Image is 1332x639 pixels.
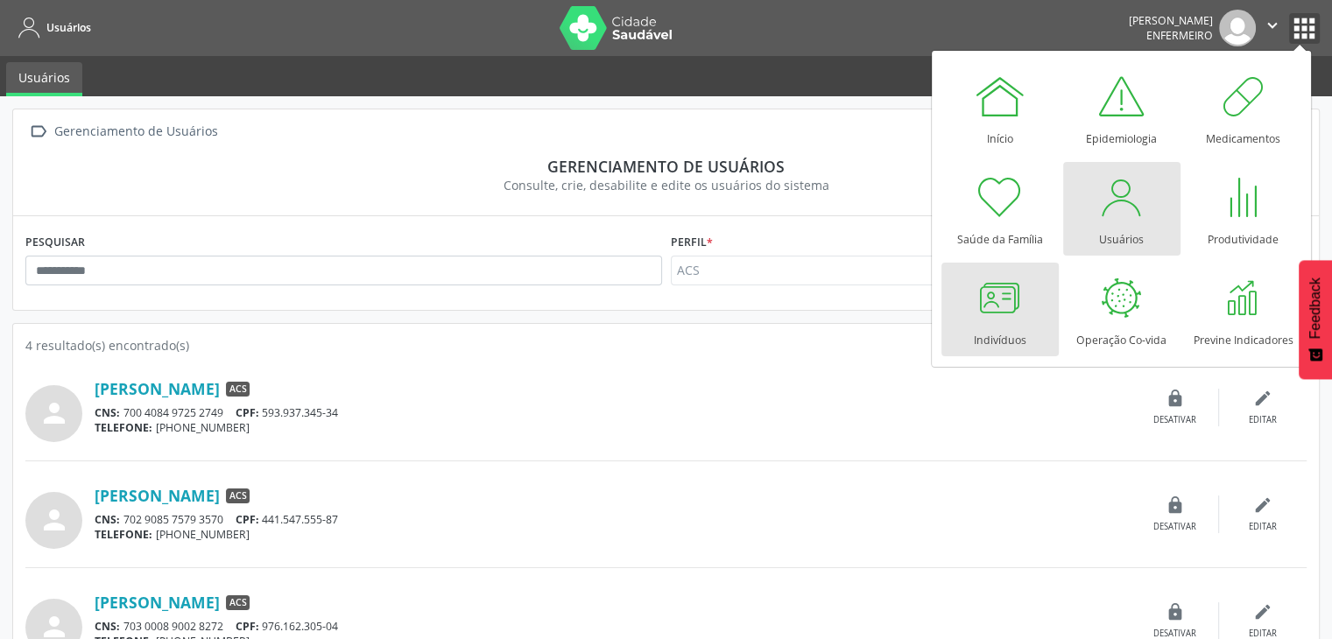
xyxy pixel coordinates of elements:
div: [PERSON_NAME] [1129,13,1213,28]
a: [PERSON_NAME] [95,379,220,398]
div: Consulte, crie, desabilite e edite os usuários do sistema [38,176,1294,194]
label: PESQUISAR [25,228,85,256]
button: Feedback - Mostrar pesquisa [1299,260,1332,379]
a: Saúde da Família [941,162,1059,256]
button: apps [1289,13,1320,44]
i: person [39,397,70,429]
div: Desativar [1153,521,1196,533]
span: ACS [226,382,250,397]
a: Início [941,61,1059,155]
span: Enfermeiro [1146,28,1213,43]
span: CNS: [95,512,120,527]
a: Epidemiologia [1063,61,1180,155]
div: 703 0008 9002 8272 976.162.305-04 [95,619,1131,634]
a: Previne Indicadores [1185,263,1302,356]
span: CPF: [236,619,259,634]
span: Usuários [46,20,91,35]
div: Editar [1249,521,1277,533]
span: CPF: [236,512,259,527]
i:  [25,119,51,144]
span: CNS: [95,619,120,634]
span: TELEFONE: [95,420,152,435]
i: lock [1166,602,1185,621]
div: 700 4084 9725 2749 593.937.345-34 [95,405,1131,420]
span: CNS: [95,405,120,420]
span: ACS [226,595,250,611]
div: Gerenciamento de usuários [38,157,1294,176]
i:  [1263,16,1282,35]
div: [PHONE_NUMBER] [95,527,1131,542]
span: CPF: [236,405,259,420]
i: edit [1253,602,1272,621]
img: img [1219,10,1256,46]
a: Usuários [6,62,82,96]
span: ACS [226,488,250,504]
span: TELEFONE: [95,527,152,542]
i: person [39,504,70,536]
button:  [1256,10,1289,46]
div: Gerenciamento de Usuários [51,119,221,144]
a: Indivíduos [941,263,1059,356]
a:  Gerenciamento de Usuários [25,119,221,144]
a: [PERSON_NAME] [95,486,220,505]
i: lock [1166,495,1185,515]
a: Usuários [12,13,91,42]
a: Medicamentos [1185,61,1302,155]
div: Desativar [1153,414,1196,426]
a: [PERSON_NAME] [95,593,220,612]
div: Editar [1249,414,1277,426]
a: Usuários [1063,162,1180,256]
span: Feedback [1307,277,1323,339]
a: Produtividade [1185,162,1302,256]
i: lock [1166,389,1185,408]
i: edit [1253,495,1272,515]
div: 4 resultado(s) encontrado(s) [25,336,1307,355]
label: Perfil [671,228,713,256]
div: 702 9085 7579 3570 441.547.555-87 [95,512,1131,527]
i: edit [1253,389,1272,408]
a: Operação Co-vida [1063,263,1180,356]
div: [PHONE_NUMBER] [95,420,1131,435]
